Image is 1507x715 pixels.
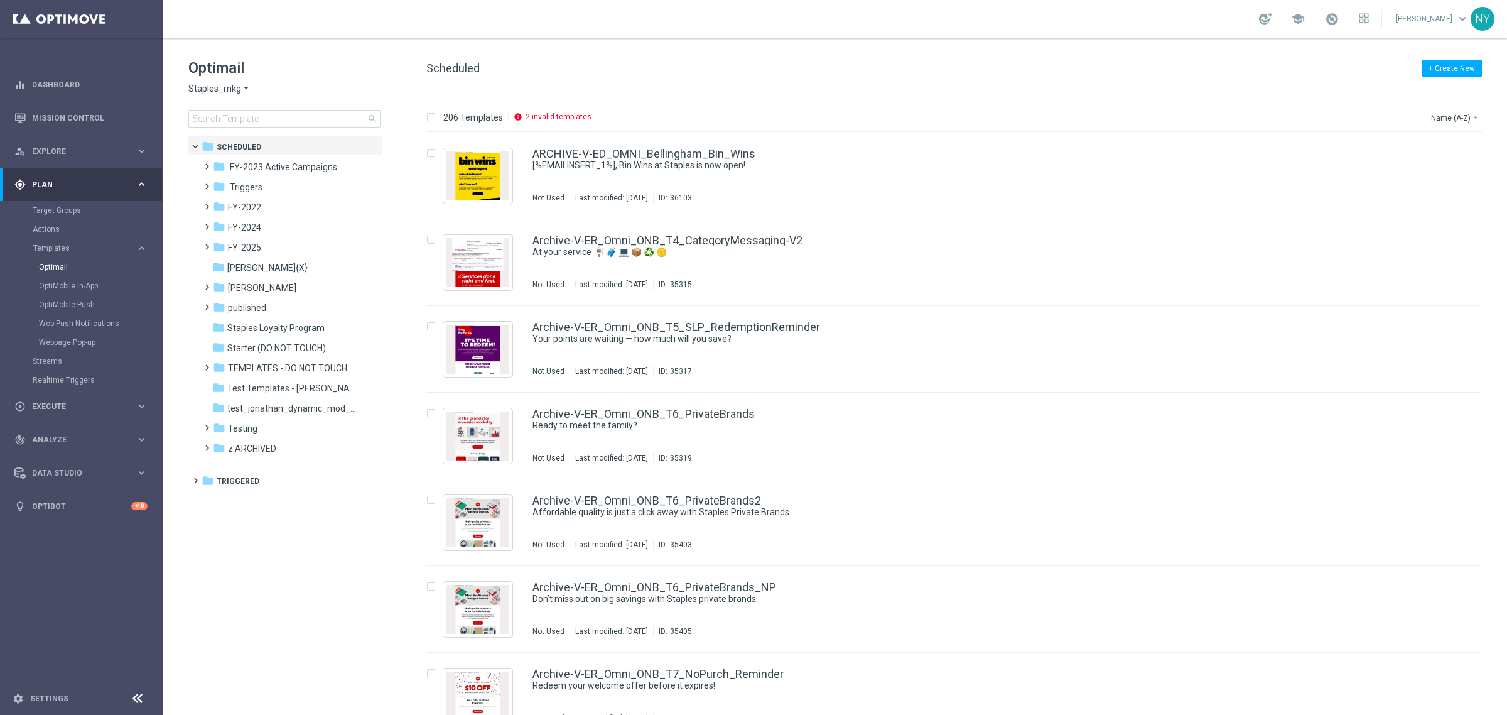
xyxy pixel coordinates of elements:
[32,436,136,444] span: Analyze
[39,258,162,276] div: Optimail
[39,262,131,272] a: Optimail
[670,626,692,636] div: 35405
[570,540,653,550] div: Last modified: [DATE]
[414,306,1504,393] div: Press SPACE to select this row.
[228,423,257,434] span: Testing
[426,62,480,75] span: Scheduled
[526,112,591,122] p: 2 invalid templates
[532,193,564,203] div: Not Used
[1422,60,1482,77] button: + Create New
[443,112,503,123] p: 206 Templates
[39,337,131,347] a: Webpage Pop-up
[653,540,692,550] div: ID:
[212,321,225,334] i: folder
[14,79,26,90] i: equalizer
[14,401,148,412] button: play_circle_outline Execute keyboard_arrow_right
[570,453,653,463] div: Last modified: [DATE]
[32,181,136,188] span: Plan
[532,366,564,376] div: Not Used
[32,101,148,134] a: Mission Control
[227,342,326,354] span: Starter (DO NOT TOUCH)
[213,442,225,454] i: folder
[227,383,357,394] span: Test Templates - Jonas
[188,58,381,78] h1: Optimail
[1471,7,1494,31] div: NY
[14,146,136,157] div: Explore
[228,161,337,173] span: .FY-2023 Active Campaigns
[188,83,241,95] span: Staples_mkg
[33,375,131,385] a: Realtime Triggers
[32,403,136,410] span: Execute
[14,468,148,478] button: Data Studio keyboard_arrow_right
[213,281,225,293] i: folder
[446,585,509,634] img: 35405.jpeg
[213,200,225,213] i: folder
[14,435,148,445] button: track_changes Analyze keyboard_arrow_right
[570,280,653,290] div: Last modified: [DATE]
[39,314,162,333] div: Web Push Notifications
[227,262,308,273] span: jonathan_pr_test_{X}
[14,401,136,412] div: Execute
[414,219,1504,306] div: Press SPACE to select this row.
[532,160,1428,172] div: [%EMAILINSERT_1%], Bin Wins at Staples is now open!
[570,366,653,376] div: Last modified: [DATE]
[136,178,148,190] i: keyboard_arrow_right
[570,193,653,203] div: Last modified: [DATE]
[39,295,162,314] div: OptiMobile Push
[131,502,148,510] div: +10
[213,301,225,314] i: folder
[33,243,148,253] div: Templates keyboard_arrow_right
[14,146,148,156] button: person_search Explore keyboard_arrow_right
[136,400,148,412] i: keyboard_arrow_right
[532,420,1428,432] div: Ready to meet the family?
[228,242,261,253] span: FY-2025
[14,80,148,90] div: equalizer Dashboard
[532,160,1399,172] a: [%EMAILINSERT_1%], Bin Wins at Staples is now open!
[532,506,1399,518] a: Affordable quality is just a click away with Staples Private Brands.
[1471,112,1481,123] i: arrow_drop_down
[30,695,68,702] a: Settings
[446,238,509,287] img: 35315.jpeg
[14,501,26,512] i: lightbulb
[532,246,1428,258] div: At your service 🪧 🧳 💻 📦 ♻️ 🪙
[32,489,131,523] a: Optibot
[532,333,1428,345] div: Your points are waiting — how much will you save?
[414,566,1504,653] div: Press SPACE to select this row.
[14,434,136,445] div: Analyze
[136,145,148,157] i: keyboard_arrow_right
[33,201,162,220] div: Target Groups
[14,101,148,134] div: Mission Control
[670,366,692,376] div: 35317
[670,540,692,550] div: 35403
[33,356,131,366] a: Streams
[367,114,377,124] span: search
[228,202,261,213] span: FY-2022
[212,341,225,354] i: folder
[532,593,1399,605] a: Don’t miss out on big savings with Staples private brands.
[212,401,225,414] i: folder
[532,280,564,290] div: Not Used
[532,453,564,463] div: Not Used
[532,408,755,420] a: Archive-V-ER_Omni_ONB_T6_PrivateBrands
[212,381,225,394] i: folder
[213,361,225,374] i: folder
[670,280,692,290] div: 35315
[217,476,259,487] span: Triggered
[188,110,381,128] input: Search Template
[14,434,26,445] i: track_changes
[13,693,24,704] i: settings
[33,239,162,352] div: Templates
[241,83,251,95] i: arrow_drop_down
[532,333,1399,345] a: Your points are waiting — how much will you save?
[188,83,251,95] button: Staples_mkg arrow_drop_down
[136,434,148,445] i: keyboard_arrow_right
[532,680,1428,692] div: Redeem your welcome offer before it expires!
[1291,12,1305,26] span: school
[532,669,784,680] a: Archive-V-ER_Omni_ONB_T7_NoPurch_Reminder
[39,333,162,352] div: Webpage Pop-up
[446,412,509,461] img: 35319.jpeg
[14,180,148,190] button: gps_fixed Plan keyboard_arrow_right
[39,281,131,291] a: OptiMobile In-App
